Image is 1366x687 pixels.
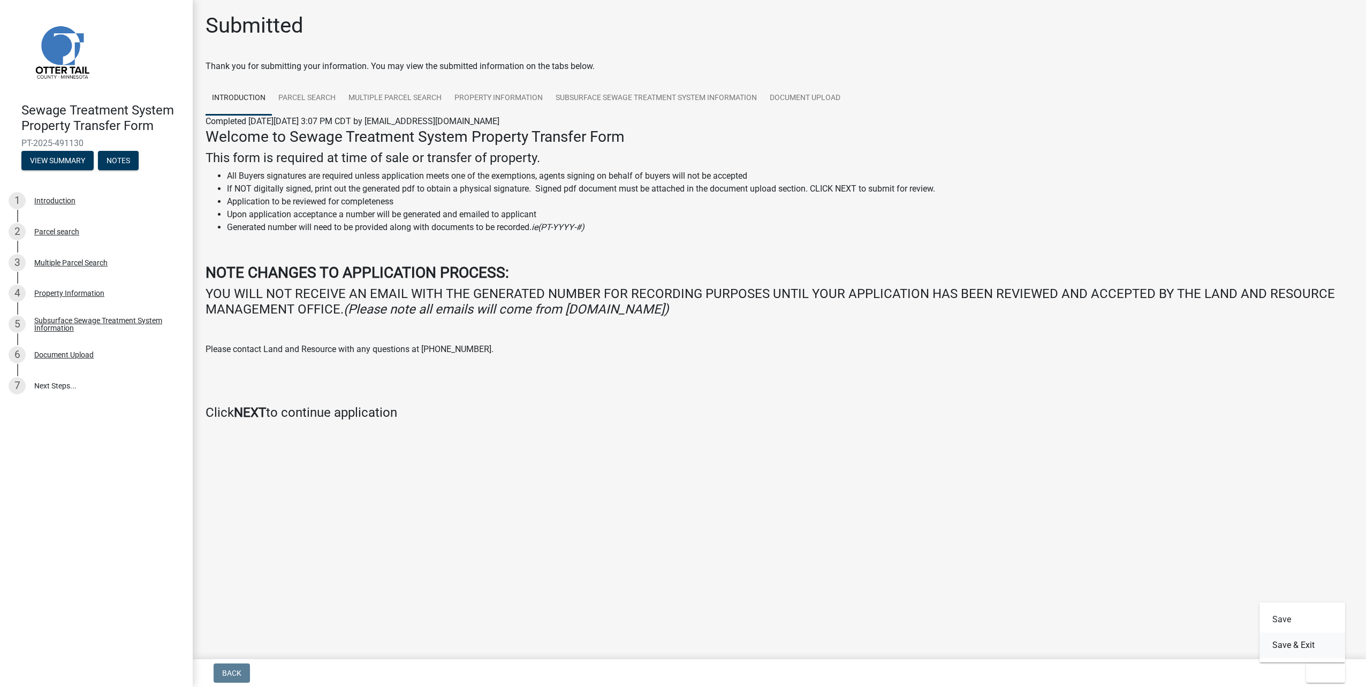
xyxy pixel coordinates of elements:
[206,13,303,39] h1: Submitted
[227,170,1353,182] li: All Buyers signatures are required unless application meets one of the exemptions, agents signing...
[206,264,509,281] strong: NOTE CHANGES TO APPLICATION PROCESS:
[98,157,139,165] wm-modal-confirm: Notes
[342,81,448,116] a: Multiple Parcel Search
[34,351,94,358] div: Document Upload
[1315,669,1330,677] span: Exit
[234,405,266,420] strong: NEXT
[222,669,241,677] span: Back
[1259,602,1345,662] div: Exit
[206,128,1353,146] h3: Welcome to Sewage Treatment System Property Transfer Form
[34,259,108,266] div: Multiple Parcel Search
[206,81,272,116] a: Introduction
[34,197,75,204] div: Introduction
[34,228,79,235] div: Parcel search
[206,405,1353,421] h4: Click to continue application
[9,223,26,240] div: 2
[227,208,1353,221] li: Upon application acceptance a number will be generated and emailed to applicant
[9,285,26,302] div: 4
[206,60,1353,73] div: Thank you for submitting your information. You may view the submitted information on the tabs below.
[272,81,342,116] a: Parcel search
[9,377,26,394] div: 7
[763,81,847,116] a: Document Upload
[21,11,102,91] img: Otter Tail County, Minnesota
[9,316,26,333] div: 5
[34,317,176,332] div: Subsurface Sewage Treatment System Information
[227,195,1353,208] li: Application to be reviewed for completeness
[227,221,1353,234] li: Generated number will need to be provided along with documents to be recorded.
[21,103,184,134] h4: Sewage Treatment System Property Transfer Form
[1259,607,1345,632] button: Save
[9,192,26,209] div: 1
[98,151,139,170] button: Notes
[206,343,1353,356] p: Please contact Land and Resource with any questions at [PHONE_NUMBER].
[21,151,94,170] button: View Summary
[344,302,669,317] i: (Please note all emails will come from [DOMAIN_NAME])
[532,222,585,232] i: ie(PT-YYYY-#)
[549,81,763,116] a: Subsurface Sewage Treatment System Information
[1259,632,1345,658] button: Save & Exit
[1306,663,1345,683] button: Exit
[206,286,1353,317] h4: YOU WILL NOT RECEIVE AN EMAIL WITH THE GENERATED NUMBER FOR RECORDING PURPOSES UNTIL YOUR APPLICA...
[21,138,171,148] span: PT-2025-491130
[34,289,104,297] div: Property Information
[206,150,1353,166] h4: This form is required at time of sale or transfer of property.
[9,254,26,271] div: 3
[21,157,94,165] wm-modal-confirm: Summary
[9,346,26,363] div: 6
[227,182,1353,195] li: If NOT digitally signed, print out the generated pdf to obtain a physical signature. Signed pdf d...
[206,116,499,126] span: Completed [DATE][DATE] 3:07 PM CDT by [EMAIL_ADDRESS][DOMAIN_NAME]
[214,663,250,683] button: Back
[448,81,549,116] a: Property Information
